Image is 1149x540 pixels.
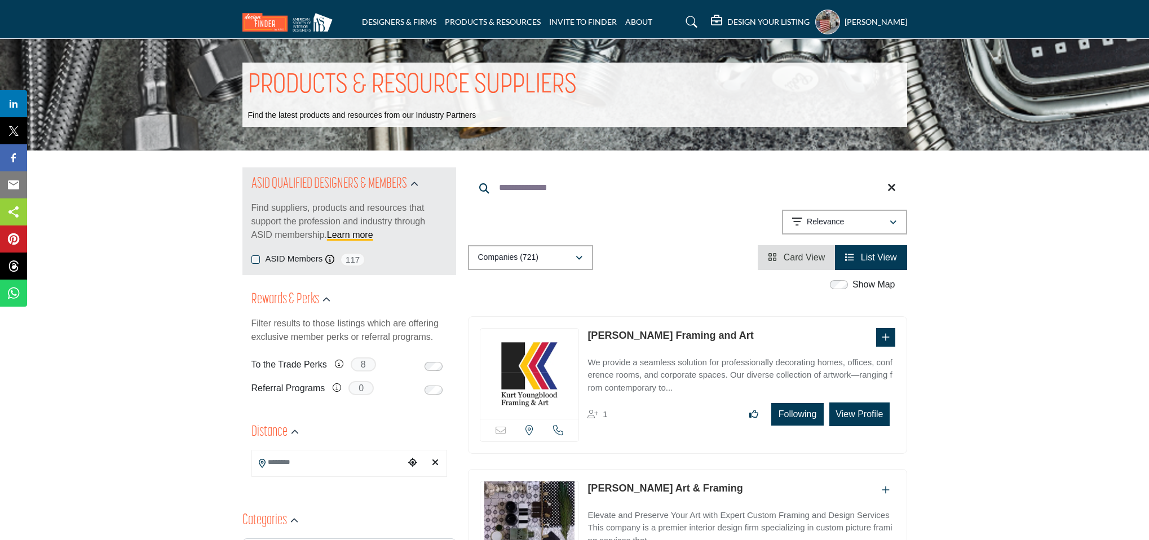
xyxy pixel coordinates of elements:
[771,403,824,426] button: Following
[845,16,907,28] h5: [PERSON_NAME]
[711,15,810,29] div: DESIGN YOUR LISTING
[675,13,705,31] a: Search
[340,253,365,267] span: 117
[480,329,579,419] img: Kurt Younglood Framing and Art
[782,210,907,234] button: Relevance
[251,174,407,194] h2: ASID QUALIFIED DESIGNERS & MEMBERS
[468,174,907,201] input: Search Keyword
[404,451,421,475] div: Choose your current location
[445,17,541,26] a: PRODUCTS & RESOURCES
[882,485,890,495] a: Add To List
[251,317,447,344] p: Filter results to those listings which are offering exclusive member perks or referral programs.
[251,378,325,398] label: Referral Programs
[251,255,260,264] input: ASID Members checkbox
[807,216,844,228] p: Relevance
[829,402,889,426] button: View Profile
[242,13,338,32] img: Site Logo
[587,483,743,494] a: [PERSON_NAME] Art & Framing
[758,245,835,270] li: Card View
[852,278,895,291] label: Show Map
[625,17,652,26] a: ABOUT
[251,201,447,242] p: Find suppliers, products and resources that support the profession and industry through ASID memb...
[587,356,895,395] p: We provide a seamless solution for professionally decorating homes, offices, conference rooms, an...
[815,10,840,34] button: Show hide supplier dropdown
[248,110,476,121] p: Find the latest products and resources from our Industry Partners
[427,451,444,475] div: Clear search location
[727,17,810,27] h5: DESIGN YOUR LISTING
[248,68,577,103] h1: PRODUCTS & RESOURCE SUPPLIERS
[587,349,895,395] a: We provide a seamless solution for professionally decorating homes, offices, conference rooms, an...
[425,386,443,395] input: Switch to Referral Programs
[348,381,374,395] span: 0
[587,481,743,496] p: Troy Art & Framing
[468,245,593,270] button: Companies (721)
[351,357,376,371] span: 8
[425,362,443,371] input: Switch to To the Trade Perks
[845,253,896,262] a: View List
[327,230,373,240] a: Learn more
[603,409,607,419] span: 1
[784,253,825,262] span: Card View
[742,403,766,426] button: Like listing
[362,17,436,26] a: DESIGNERS & FIRMS
[252,451,404,473] input: Search Location
[266,253,323,265] label: ASID Members
[861,253,897,262] span: List View
[251,422,288,442] h2: Distance
[768,253,825,262] a: View Card
[587,408,607,421] div: Followers
[478,252,538,263] p: Companies (721)
[587,328,753,343] p: Kurt Younglood Framing and Art
[882,333,890,342] a: Add To List
[242,511,287,531] h2: Categories
[835,245,907,270] li: List View
[587,330,753,341] a: [PERSON_NAME] Framing and Art
[251,290,319,310] h2: Rewards & Perks
[251,355,327,374] label: To the Trade Perks
[549,17,617,26] a: INVITE TO FINDER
